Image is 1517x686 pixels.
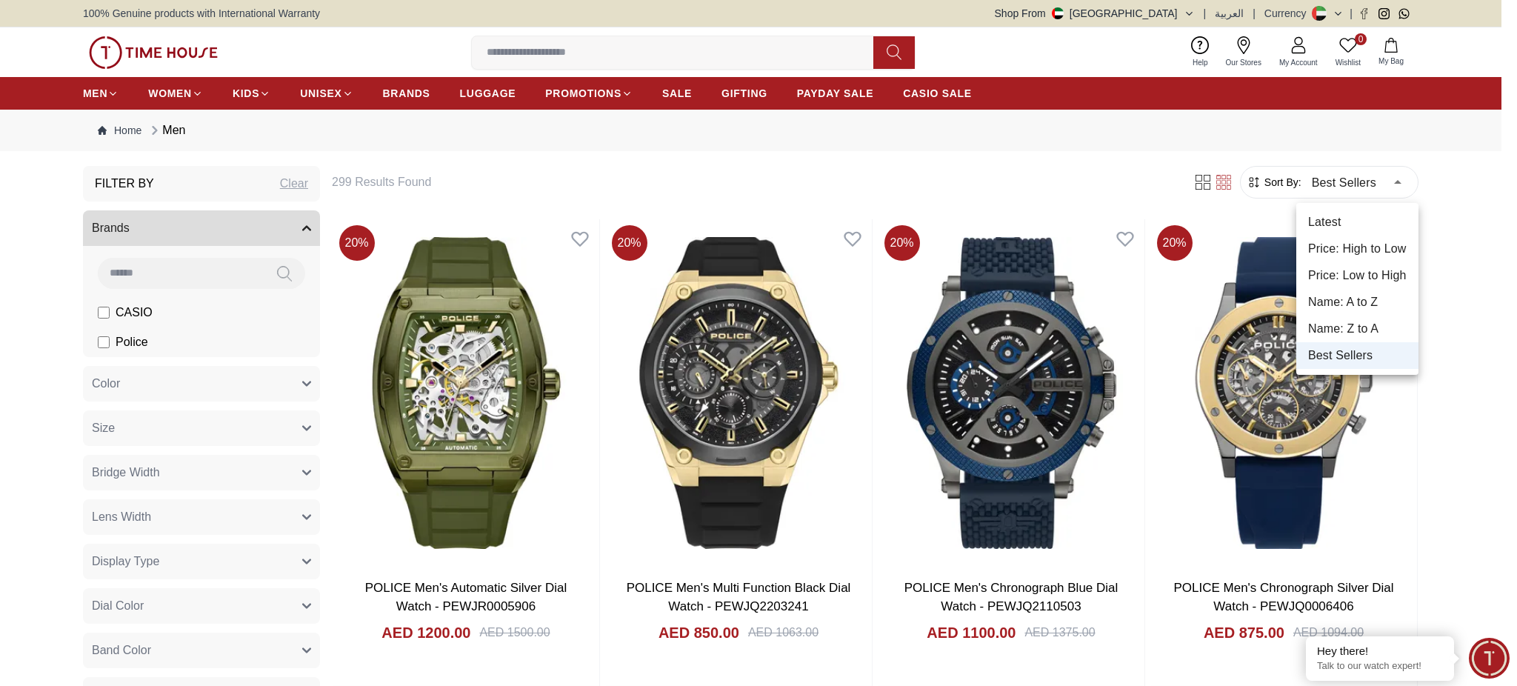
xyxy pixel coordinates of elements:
li: Price: High to Low [1296,236,1418,262]
p: Talk to our watch expert! [1317,660,1443,673]
div: Hey there! [1317,644,1443,659]
div: Chat Widget [1469,638,1510,679]
li: Best Sellers [1296,342,1418,369]
li: Latest [1296,209,1418,236]
li: Name: A to Z [1296,289,1418,316]
li: Name: Z to A [1296,316,1418,342]
li: Price: Low to High [1296,262,1418,289]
